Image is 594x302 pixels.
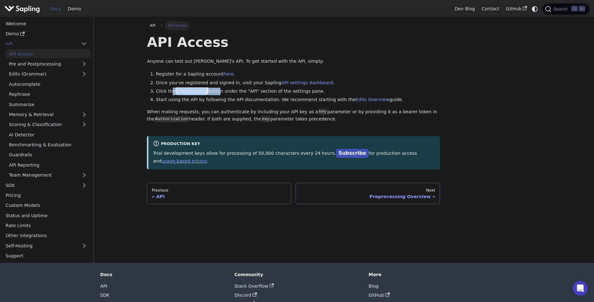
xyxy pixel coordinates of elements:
[100,272,225,277] div: Docs
[6,160,90,169] a: API Reporting
[2,231,90,240] a: Other Integrations
[2,29,90,38] a: Demo
[100,293,109,298] a: SDK
[176,87,209,95] span: Generate Key
[147,108,440,123] p: When making requests, you can authenticate by including your API key as a parameter or by providi...
[2,191,90,200] a: Pricing
[6,150,90,159] a: Guardrails
[6,171,90,180] a: Team Management
[153,140,436,148] div: Production Key
[6,70,90,79] a: Edits (Grammar)
[2,201,90,210] a: Custom Models
[6,90,90,99] a: Rephrase
[6,80,90,89] a: Autocomplete
[282,80,333,85] a: API settings dashboard
[573,281,588,296] div: Open Intercom Messenger
[152,188,287,193] div: Previous
[47,4,65,14] a: Docs
[2,181,78,190] a: SDK
[234,272,360,277] div: Community
[261,116,270,122] code: key
[336,149,369,158] a: Subscribe
[318,109,327,115] code: key
[530,4,539,13] button: Switch between dark and light mode (currently system mode)
[296,183,440,204] a: NextPreprocessing Overview
[6,100,90,109] a: Summarize
[147,21,440,30] nav: Breadcrumbs
[2,221,90,230] a: Rate Limits
[147,34,440,51] h1: API Access
[369,284,379,289] a: Blog
[156,79,440,87] li: Once you've registered and signed in, visit your Sapling .
[234,293,257,298] a: Discord
[579,6,585,12] kbd: K
[6,130,90,139] a: AI Detector
[147,58,440,65] p: Anyone can test out [PERSON_NAME]'s API. To get started with the API, simply:
[156,88,440,95] li: Click the button under the "API" section of the settings pane.
[153,149,436,165] p: Trial development keys allow for processing of 50,000 characters every 24 hours. for production a...
[6,120,90,129] a: Scoring & Classification
[2,39,78,48] a: API
[2,251,90,261] a: Support
[551,7,571,12] span: Search
[234,284,274,289] a: Stack Overflow
[100,284,107,289] a: API
[4,4,42,13] a: Sapling.ai
[369,272,494,277] div: More
[165,21,190,30] span: API Access
[78,39,90,48] button: Collapse sidebar category 'API'
[6,110,90,119] a: Memory & Retrieval
[356,97,389,102] a: Edits Overview
[65,4,85,14] a: Demo
[2,211,90,220] a: Status and Uptime
[162,158,207,163] a: usage-based pricing
[6,49,90,58] a: API Access
[152,194,287,199] div: API
[156,71,440,78] li: Register for a Sapling account .
[2,19,90,28] a: Welcome
[301,194,435,199] div: Preprocessing Overview
[2,241,90,250] a: Self-Hosting
[6,140,90,149] a: Benchmarking & Evaluation
[147,183,291,204] a: PreviousAPI
[6,60,90,69] a: Pre and Postprocessing
[543,3,589,15] button: Search (Command+K)
[502,4,530,14] a: GitHub
[451,4,478,14] a: Dev Blog
[154,116,189,122] code: Authorization
[369,293,390,298] a: GitHub
[224,71,234,76] a: here
[478,4,503,14] a: Contact
[147,21,158,30] a: API
[571,6,577,12] kbd: ⌘
[4,4,40,13] img: Sapling.ai
[150,23,156,28] span: API
[78,181,90,190] button: Expand sidebar category 'SDK'
[147,183,440,204] nav: Docs pages
[156,96,440,104] li: Start using the API by following the API documentation. We recommend starting with the guide.
[301,188,435,193] div: Next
